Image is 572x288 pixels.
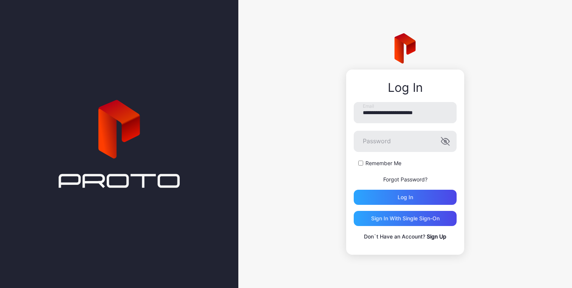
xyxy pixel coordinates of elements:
input: Password [354,131,457,152]
button: Password [441,137,450,146]
div: Log in [398,194,413,200]
button: Log in [354,190,457,205]
input: Email [354,102,457,123]
label: Remember Me [365,159,401,167]
a: Sign Up [427,233,446,240]
p: Don`t Have an Account? [354,232,457,241]
button: Sign in With Single Sign-On [354,211,457,226]
div: Log In [354,81,457,94]
div: Sign in With Single Sign-On [371,215,440,221]
a: Forgot Password? [383,176,427,183]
